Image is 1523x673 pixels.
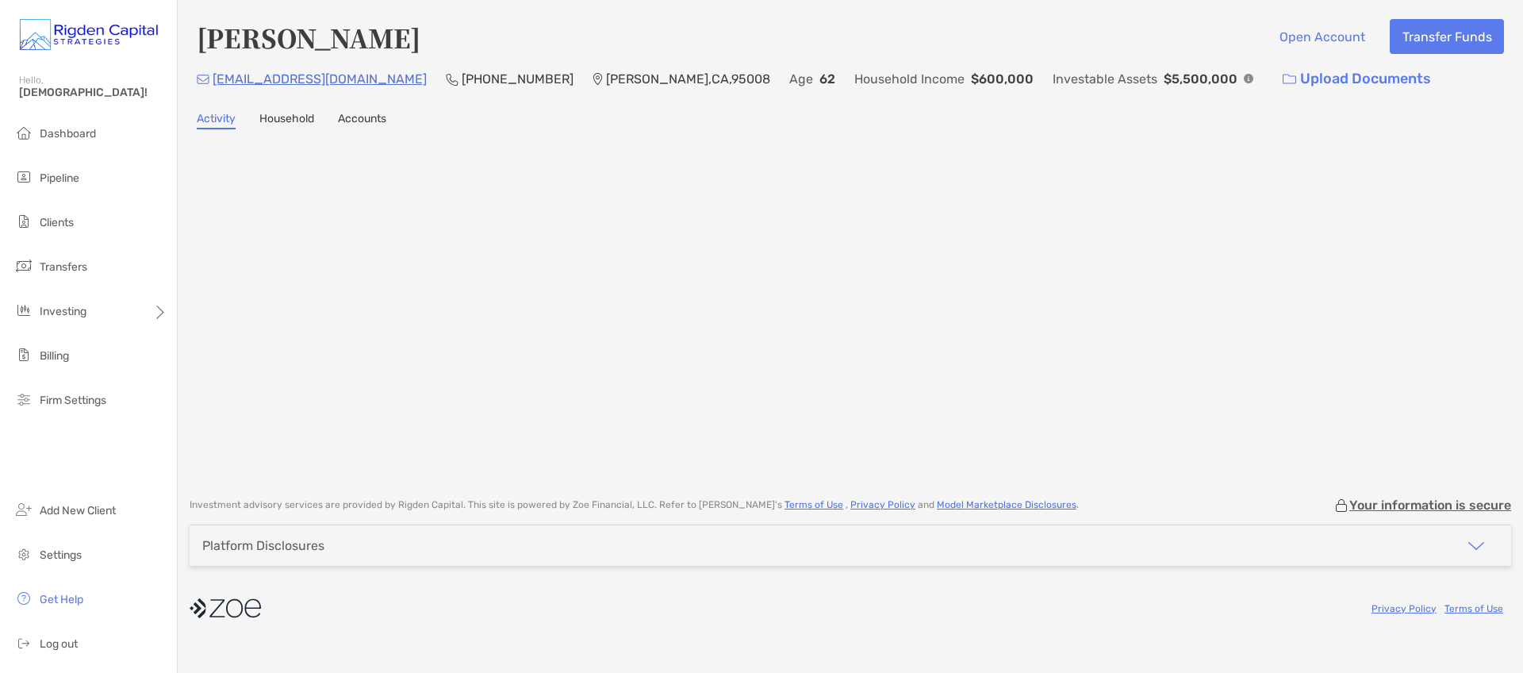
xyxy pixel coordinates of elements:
[197,75,209,84] img: Email Icon
[259,112,314,129] a: Household
[789,69,813,89] p: Age
[14,345,33,364] img: billing icon
[19,86,167,99] span: [DEMOGRAPHIC_DATA]!
[593,73,603,86] img: Location Icon
[854,69,965,89] p: Household Income
[14,123,33,142] img: dashboard icon
[14,212,33,231] img: clients icon
[606,69,770,89] p: [PERSON_NAME] , CA , 95008
[14,544,33,563] img: settings icon
[202,538,324,553] div: Platform Disclosures
[40,504,116,517] span: Add New Client
[14,500,33,519] img: add_new_client icon
[14,256,33,275] img: transfers icon
[785,499,843,510] a: Terms of Use
[14,633,33,652] img: logout icon
[1390,19,1504,54] button: Transfer Funds
[19,6,158,63] img: Zoe Logo
[40,637,78,651] span: Log out
[40,216,74,229] span: Clients
[40,305,86,318] span: Investing
[1053,69,1157,89] p: Investable Assets
[850,499,915,510] a: Privacy Policy
[40,260,87,274] span: Transfers
[40,127,96,140] span: Dashboard
[14,167,33,187] img: pipeline icon
[971,69,1034,89] p: $600,000
[1272,62,1441,96] a: Upload Documents
[40,394,106,407] span: Firm Settings
[14,589,33,608] img: get-help icon
[14,390,33,409] img: firm-settings icon
[1244,74,1253,83] img: Info Icon
[1349,498,1511,513] p: Your information is secure
[14,301,33,320] img: investing icon
[937,499,1076,510] a: Model Marketplace Disclosures
[40,548,82,562] span: Settings
[190,499,1079,511] p: Investment advisory services are provided by Rigden Capital . This site is powered by Zoe Financi...
[190,590,261,626] img: company logo
[1444,603,1503,614] a: Terms of Use
[1164,69,1237,89] p: $5,500,000
[462,69,574,89] p: [PHONE_NUMBER]
[213,69,427,89] p: [EMAIL_ADDRESS][DOMAIN_NAME]
[40,593,83,606] span: Get Help
[338,112,386,129] a: Accounts
[1267,19,1377,54] button: Open Account
[40,171,79,185] span: Pipeline
[1371,603,1437,614] a: Privacy Policy
[197,19,420,56] h4: [PERSON_NAME]
[1283,74,1296,85] img: button icon
[446,73,458,86] img: Phone Icon
[197,112,236,129] a: Activity
[819,69,835,89] p: 62
[40,349,69,363] span: Billing
[1467,536,1486,556] img: icon arrow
